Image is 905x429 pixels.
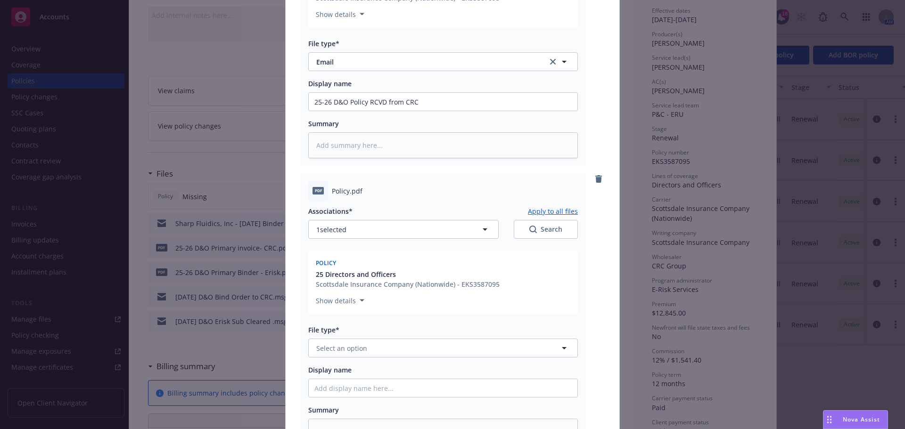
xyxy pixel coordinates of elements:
[528,206,578,216] button: Apply to all files
[316,269,500,279] button: 25 Directors and Officers
[332,186,362,196] span: Policy.pdf
[823,410,888,429] button: Nova Assist
[308,220,499,239] button: 1selected
[823,411,835,429] div: Drag to move
[843,415,880,423] span: Nova Assist
[308,207,353,216] span: Associations*
[529,226,537,233] svg: Search
[316,259,337,267] span: Policy
[316,279,500,289] div: Scottsdale Insurance Company (Nationwide) - EKS3587095
[308,339,578,357] button: Select an option
[316,225,346,235] span: 1 selected
[593,173,604,185] a: remove
[308,325,339,334] span: File type*
[313,187,324,194] span: pdf
[529,225,562,234] div: Search
[514,220,578,239] button: SearchSearch
[316,343,367,353] span: Select an option
[312,295,368,306] button: Show details
[316,269,396,279] span: 25 Directors and Officers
